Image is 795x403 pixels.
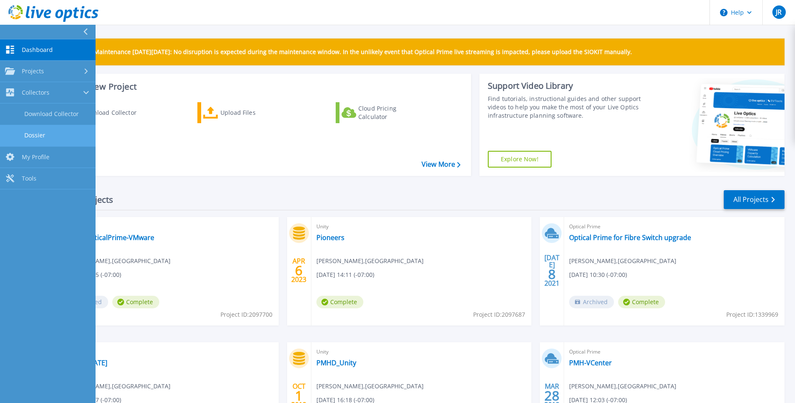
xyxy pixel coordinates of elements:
span: Tools [22,175,36,182]
a: Upload Files [197,102,291,123]
span: Projects [22,67,44,75]
a: PMHD_Unity [316,359,356,367]
a: Pioneers [316,233,344,242]
a: PMH-VCenter [569,359,612,367]
span: [PERSON_NAME] , [GEOGRAPHIC_DATA] [569,256,676,266]
span: Optical Prime [63,222,274,231]
span: Archived [569,296,614,308]
a: View More [422,160,461,168]
span: 6 [295,267,303,274]
span: [PERSON_NAME] , [GEOGRAPHIC_DATA] [63,256,171,266]
a: Cloud Pricing Calculator [336,102,429,123]
span: My Profile [22,153,49,161]
div: Cloud Pricing Calculator [358,104,425,121]
span: Unity [316,222,527,231]
div: Find tutorials, instructional guides and other support videos to help you make the most of your L... [488,95,643,120]
a: PMHD-OpticalPrime-VMware [63,233,154,242]
a: Explore Now! [488,151,552,168]
div: APR 2023 [291,255,307,286]
div: Support Video Library [488,80,643,91]
a: All Projects [724,190,785,209]
span: Complete [618,296,665,308]
span: Complete [112,296,159,308]
div: Upload Files [220,104,287,121]
span: [PERSON_NAME] , [GEOGRAPHIC_DATA] [63,382,171,391]
span: Optical Prime [569,347,779,356]
a: Optical Prime for Fibre Switch upgrade [569,233,691,242]
span: Unity [316,347,527,356]
span: Project ID: 1339969 [726,310,778,319]
span: [DATE] 14:11 (-07:00) [316,270,374,279]
span: Project ID: 2097687 [473,310,525,319]
div: Download Collector [81,104,148,121]
span: 28 [544,392,559,399]
span: [DATE] 10:30 (-07:00) [569,270,627,279]
a: Download Collector [60,102,153,123]
span: Project ID: 2097700 [220,310,272,319]
span: Optical Prime [63,347,274,356]
span: [PERSON_NAME] , [GEOGRAPHIC_DATA] [316,382,424,391]
span: 8 [548,271,556,278]
span: Dashboard [22,46,53,54]
span: Complete [316,296,363,308]
span: [PERSON_NAME] , [GEOGRAPHIC_DATA] [569,382,676,391]
span: Optical Prime [569,222,779,231]
span: 1 [295,392,303,399]
div: [DATE] 2021 [544,255,560,286]
span: [PERSON_NAME] , [GEOGRAPHIC_DATA] [316,256,424,266]
p: Scheduled Maintenance [DATE][DATE]: No disruption is expected during the maintenance window. In t... [62,49,632,55]
span: JR [776,9,782,15]
h3: Start a New Project [60,82,460,91]
span: Collectors [22,89,49,96]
